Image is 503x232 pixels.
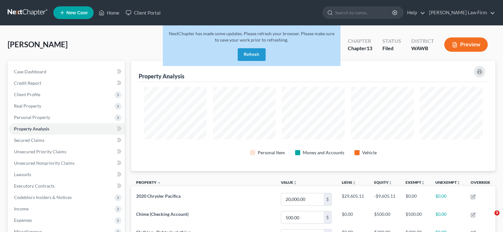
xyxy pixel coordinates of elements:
[348,37,372,45] div: Chapter
[374,180,392,185] a: Equityunfold_more
[14,115,50,120] span: Personal Property
[362,149,377,156] div: Vehicle
[348,45,372,52] div: Chapter
[494,210,500,215] span: 3
[14,126,49,131] span: Property Analysis
[382,37,401,45] div: Status
[139,72,184,80] div: Property Analysis
[9,169,125,180] a: Lawsuits
[136,180,161,185] a: Property expand_less
[14,69,46,74] span: Case Dashboard
[411,45,434,52] div: WAWB
[14,217,32,223] span: Expenses
[136,193,181,199] span: 2020 Chrysler Pacifica
[9,157,125,169] a: Unsecured Nonpriority Claims
[426,7,495,18] a: [PERSON_NAME] Law Firm
[466,176,495,190] th: Override
[281,193,324,205] input: 0.00
[281,180,297,185] a: Valueunfold_more
[421,181,425,185] i: unfold_more
[406,180,425,185] a: Exemptunfold_more
[481,210,497,226] iframe: Intercom live chat
[258,149,285,156] div: Personal Item
[369,190,400,208] td: -$9,605.11
[14,172,31,177] span: Lawsuits
[14,137,44,143] span: Secured Claims
[157,181,161,185] i: expand_less
[14,149,66,154] span: Unsecured Priority Claims
[66,10,88,15] span: New Case
[9,123,125,135] a: Property Analysis
[382,45,401,52] div: Filed
[404,7,425,18] a: Help
[8,40,68,49] span: [PERSON_NAME]
[435,180,460,185] a: Unexemptunfold_more
[9,77,125,89] a: Credit Report
[122,7,164,18] a: Client Portal
[337,190,369,208] td: $29,605.11
[14,195,72,200] span: Codebtors Insiders & Notices
[293,181,297,185] i: unfold_more
[14,103,41,109] span: Real Property
[369,209,400,227] td: $500.00
[14,80,41,86] span: Credit Report
[388,181,392,185] i: unfold_more
[337,209,369,227] td: $0.00
[324,211,331,223] div: $
[136,211,189,217] span: Chime (Checking Account)
[281,211,324,223] input: 0.00
[352,181,356,185] i: unfold_more
[14,160,75,166] span: Unsecured Nonpriority Claims
[238,48,266,61] button: Refresh
[169,31,334,43] span: NextChapter has made some updates. Please refresh your browser. Please make sure to save your wor...
[342,180,356,185] a: Liensunfold_more
[96,7,122,18] a: Home
[14,92,40,97] span: Client Profile
[324,193,331,205] div: $
[411,37,434,45] div: District
[457,181,460,185] i: unfold_more
[9,135,125,146] a: Secured Claims
[303,149,344,156] div: Money and Accounts
[430,190,466,208] td: $0.00
[14,183,55,189] span: Executory Contracts
[444,37,488,52] button: Preview
[9,146,125,157] a: Unsecured Priority Claims
[400,209,430,227] td: $500.00
[9,180,125,192] a: Executory Contracts
[400,190,430,208] td: $0.00
[14,206,29,211] span: Income
[367,45,372,51] span: 13
[430,209,466,227] td: $0.00
[9,66,125,77] a: Case Dashboard
[335,7,393,18] input: Search by name...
